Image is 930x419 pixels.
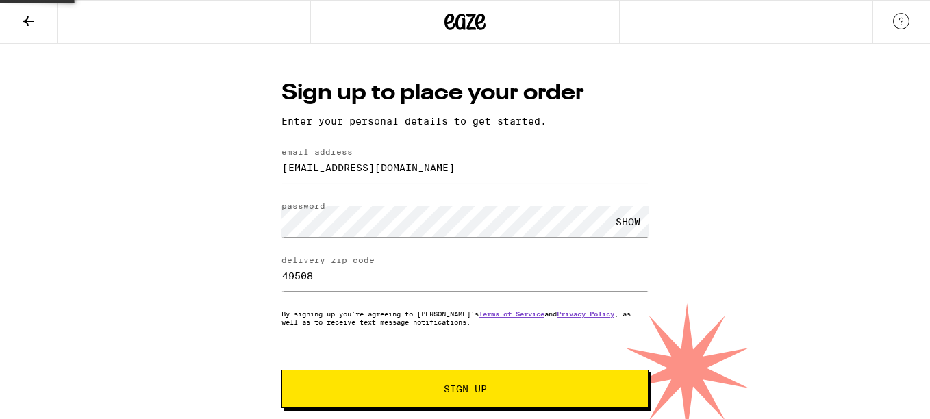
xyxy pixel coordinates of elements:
a: Terms of Service [479,309,544,318]
a: Privacy Policy [557,309,614,318]
label: delivery zip code [281,255,375,264]
input: delivery zip code [281,260,649,291]
p: Enter your personal details to get started. [281,116,649,127]
input: email address [281,152,649,183]
button: Sign Up [281,370,649,408]
span: Sign Up [444,384,487,394]
label: email address [281,147,353,156]
h1: Sign up to place your order [281,78,649,109]
p: By signing up you're agreeing to [PERSON_NAME]'s and , as well as to receive text message notific... [281,309,649,326]
span: Hi. Need any help? [8,10,99,21]
div: SHOW [607,206,649,237]
label: password [281,201,325,210]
